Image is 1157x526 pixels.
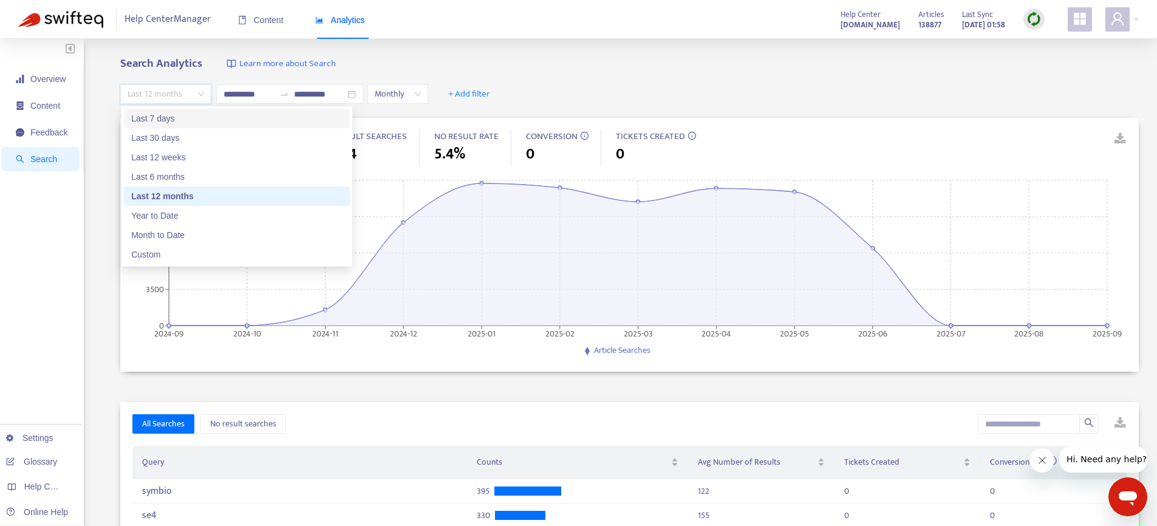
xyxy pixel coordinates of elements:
div: Last 12 months [124,186,350,206]
span: NO RESULT RATE [434,129,499,144]
span: Feedback [30,128,67,137]
span: swap-right [279,89,289,99]
span: Help Centers [24,482,74,491]
span: 0 [616,143,624,165]
tspan: 2024-09 [154,327,183,341]
div: Year to Date [124,206,350,225]
div: Month to Date [131,228,343,242]
span: Help Center [841,8,881,21]
button: All Searches [132,414,194,434]
div: Last 12 months [131,190,343,203]
span: Articles [918,8,944,21]
th: Query [132,446,466,479]
span: Overview [30,74,66,84]
tspan: 0 [159,319,164,333]
tspan: 2025-07 [937,327,966,341]
div: Custom [124,245,350,264]
button: No result searches [200,414,286,434]
span: signal [16,75,24,83]
span: Conversion (%) [990,455,1057,469]
a: Online Help [6,507,68,517]
div: Last 7 days [131,112,343,125]
span: area-chart [315,16,324,24]
div: Month to Date [124,225,350,245]
iframe: Message from company [1059,446,1147,473]
span: No result searches [210,417,276,431]
span: container [16,101,24,110]
span: CONVERSION [526,129,578,144]
div: Last 30 days [131,131,343,145]
tspan: 2024-12 [390,327,417,341]
span: Content [238,15,284,25]
span: 0 [526,143,534,165]
strong: 138877 [918,18,941,32]
span: message [16,128,24,137]
span: search [1084,418,1094,428]
span: Avg Number of Results [698,456,815,469]
div: Year to Date [131,209,343,222]
span: + Add filter [448,87,490,101]
tspan: 3500 [146,282,164,296]
tspan: 2025-06 [858,327,887,341]
button: + Add filter [439,84,499,104]
div: Last 6 months [131,170,343,183]
span: appstore [1073,12,1087,26]
span: 5.4% [434,143,465,165]
span: Article Searches [594,343,650,357]
tspan: 2025-03 [624,327,653,341]
div: Last 12 weeks [131,151,343,164]
a: Glossary [6,457,57,466]
tspan: 2025-08 [1015,327,1044,341]
div: Last 7 days [124,109,350,128]
th: Avg Number of Results [688,446,834,479]
img: sync.dc5367851b00ba804db3.png [1026,12,1042,27]
span: Learn more about Search [239,57,336,71]
strong: [DATE] 01:58 [962,18,1005,32]
div: Last 12 weeks [124,148,350,167]
tspan: 2025-02 [545,327,575,341]
iframe: Close message [1030,448,1054,473]
tspan: 2025-04 [701,327,731,341]
span: Analytics [315,15,365,25]
th: Tickets Created [834,446,981,479]
span: Search [30,154,57,164]
span: search [16,155,24,163]
tspan: 2025-09 [1093,327,1122,341]
span: TICKETS CREATED [616,129,685,144]
span: All Searches [142,417,185,431]
span: Tickets Created [844,456,961,469]
span: user [1110,12,1125,26]
img: Swifteq [18,11,103,28]
th: Counts [467,446,688,479]
tspan: 2024-10 [233,327,261,341]
b: Search Analytics [120,54,202,73]
span: to [279,89,289,99]
tspan: 2025-01 [468,327,496,341]
div: Last 30 days [124,128,350,148]
a: [DOMAIN_NAME] [841,18,900,32]
span: Last Sync [962,8,993,21]
span: book [238,16,247,24]
img: image-link [227,59,236,69]
span: Last 12 months [128,85,204,103]
span: Counts [477,456,669,469]
a: Learn more about Search [227,57,336,71]
div: Custom [131,248,343,261]
a: Settings [6,433,53,443]
span: Content [30,101,60,111]
tspan: 2025-05 [780,327,809,341]
span: NO RESULT SEARCHES [321,129,407,144]
div: symbio [142,485,403,497]
span: Help Center Manager [125,8,211,31]
tspan: 2024-11 [312,327,338,341]
iframe: Button to launch messaging window [1108,477,1147,516]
